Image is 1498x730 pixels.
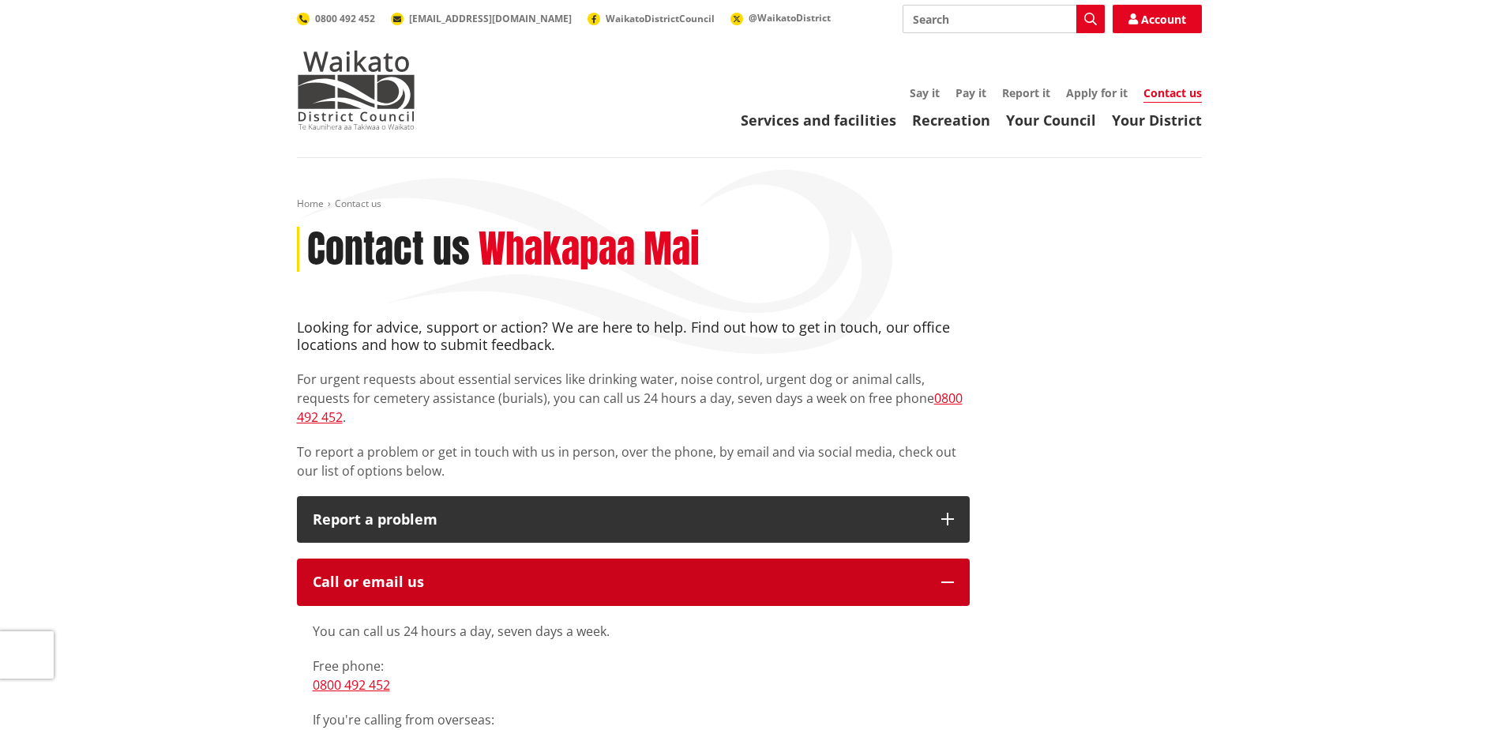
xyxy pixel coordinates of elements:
[297,197,324,210] a: Home
[741,111,896,130] a: Services and facilities
[297,12,375,25] a: 0800 492 452
[307,227,470,273] h1: Contact us
[1112,111,1202,130] a: Your District
[479,227,700,273] h2: Whakapaa Mai
[903,5,1105,33] input: Search input
[313,512,925,528] p: Report a problem
[749,11,831,24] span: @WaikatoDistrict
[606,12,715,25] span: WaikatoDistrictCouncil
[391,12,572,25] a: [EMAIL_ADDRESS][DOMAIN_NAME]
[297,559,970,606] button: Call or email us
[409,12,572,25] span: [EMAIL_ADDRESS][DOMAIN_NAME]
[912,111,990,130] a: Recreation
[297,496,970,544] button: Report a problem
[1425,664,1482,721] iframe: Messenger Launcher
[313,622,954,641] p: You can call us 24 hours a day, seven days a week.
[1113,5,1202,33] a: Account
[313,574,925,590] div: Call or email us
[315,12,375,25] span: 0800 492 452
[1066,85,1128,100] a: Apply for it
[910,85,940,100] a: Say it
[730,11,831,24] a: @WaikatoDistrict
[297,442,970,480] p: To report a problem or get in touch with us in person, over the phone, by email and via social me...
[297,198,1202,211] nav: breadcrumb
[297,389,963,426] a: 0800 492 452
[313,676,390,694] a: 0800 492 452
[1002,85,1050,100] a: Report it
[955,85,986,100] a: Pay it
[313,657,954,694] p: Free phone:
[335,197,381,210] span: Contact us
[1143,85,1202,103] a: Contact us
[297,319,970,353] h4: Looking for advice, support or action? We are here to help. Find out how to get in touch, our off...
[297,51,415,130] img: Waikato District Council - Te Kaunihera aa Takiwaa o Waikato
[588,12,715,25] a: WaikatoDistrictCouncil
[297,370,970,427] p: For urgent requests about essential services like drinking water, noise control, urgent dog or an...
[1006,111,1096,130] a: Your Council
